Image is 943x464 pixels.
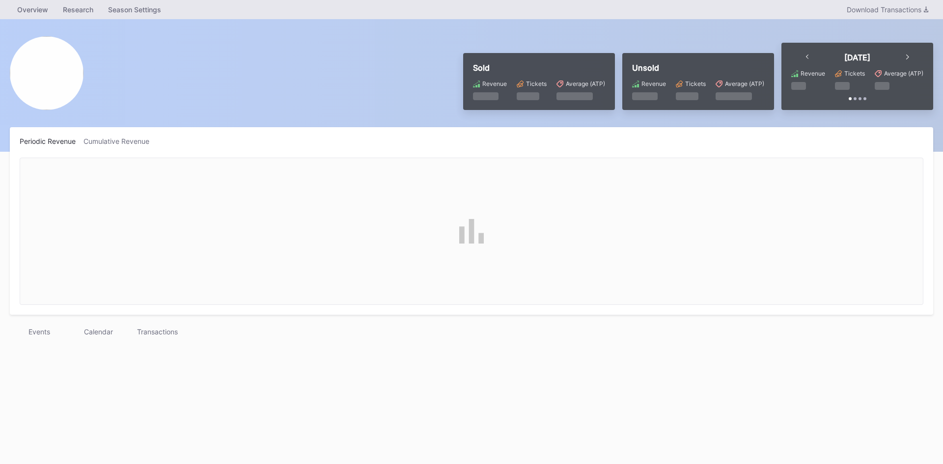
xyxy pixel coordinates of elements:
a: Research [55,2,101,17]
div: Periodic Revenue [20,137,83,145]
div: Tickets [685,80,706,87]
div: Tickets [526,80,547,87]
div: Revenue [641,80,666,87]
div: Average (ATP) [884,70,923,77]
div: Revenue [482,80,507,87]
div: Sold [473,63,605,73]
div: Average (ATP) [725,80,764,87]
div: Average (ATP) [566,80,605,87]
div: Revenue [801,70,825,77]
div: Tickets [844,70,865,77]
a: Season Settings [101,2,168,17]
div: Cumulative Revenue [83,137,157,145]
div: Transactions [128,325,187,339]
a: Overview [10,2,55,17]
div: [DATE] [844,53,870,62]
button: Download Transactions [842,3,933,16]
div: Download Transactions [847,5,928,14]
div: Events [10,325,69,339]
div: Unsold [632,63,764,73]
div: Calendar [69,325,128,339]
